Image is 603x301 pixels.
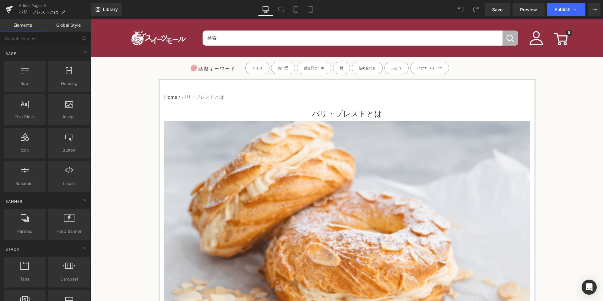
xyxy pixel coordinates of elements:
[492,6,503,13] span: Save
[50,228,88,235] span: Hero Banner
[36,0,99,38] img: スイーツモール
[155,43,179,55] a: アイス
[50,114,88,120] span: Image
[73,88,439,102] h1: パリ・ブレストとは
[5,246,20,252] span: Stack
[50,147,88,153] span: Button
[73,70,439,86] nav: breadcrumbs
[19,9,58,14] span: パリ・ブレストとは
[112,12,412,27] input: When autocomplete results are available use up and down arrows to review and enter to select
[50,180,88,187] span: Liquid
[73,74,86,83] a: Home
[475,11,481,17] span: 0
[242,43,259,55] a: 桃
[303,3,318,16] a: Mobile
[91,3,122,16] a: New Library
[513,3,545,16] a: Preview
[319,43,358,55] a: バナナ スイーツ
[273,3,288,16] a: Laptop
[99,43,145,57] p: 話題キーワード
[438,12,453,26] img: user1.png
[206,43,241,55] a: 誕生日ケーキ
[470,3,482,16] button: Redo
[261,43,292,55] a: 詰め合わせ
[288,3,303,16] a: Tablet
[19,3,91,8] a: Article Pages
[6,114,44,120] span: Text Block
[50,276,88,282] span: Carousel
[412,12,427,27] button: 検索
[6,180,44,187] span: Separator
[180,43,204,55] a: お中元
[5,198,23,204] span: Banner
[86,74,91,83] span: /
[462,13,476,25] a: 0
[555,7,570,12] span: Publish
[6,80,44,87] span: Row
[588,3,600,16] button: More
[46,19,91,31] a: Global Style
[5,51,17,57] span: Base
[6,228,44,235] span: Parallax
[582,280,597,295] div: Open Intercom Messenger
[6,147,44,153] span: Icon
[520,6,537,13] span: Preview
[454,3,467,16] button: Undo
[258,3,273,16] a: Desktop
[6,276,44,282] span: Tabs
[547,3,585,16] button: Publish
[50,80,88,87] span: Heading
[294,43,318,55] a: ぶどう
[103,7,118,12] span: Library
